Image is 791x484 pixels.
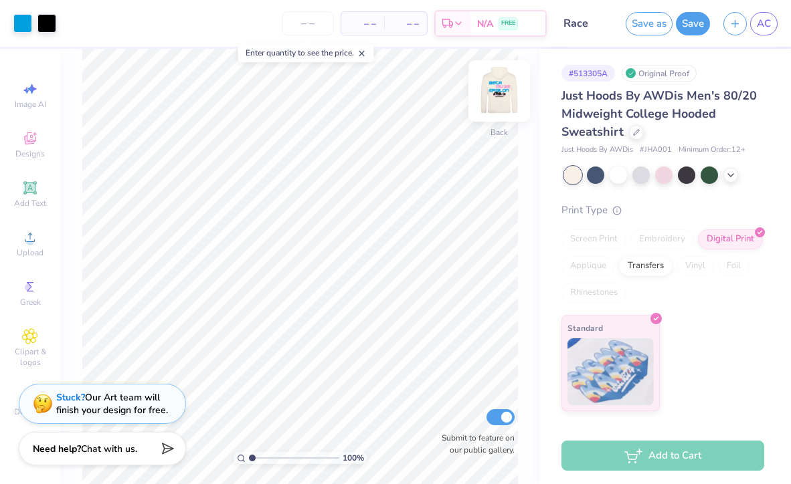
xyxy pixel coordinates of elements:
input: Untitled Design [553,10,619,37]
span: 100 % [343,452,364,464]
span: Standard [567,321,603,335]
span: Clipart & logos [7,346,54,368]
div: Screen Print [561,229,626,249]
span: Designs [15,148,45,159]
span: Just Hoods By AWDis [561,144,633,156]
div: Embroidery [630,229,694,249]
button: Save [676,12,710,35]
img: Standard [567,338,654,405]
div: Back [491,126,508,138]
span: Decorate [14,406,46,417]
strong: Stuck? [56,391,85,404]
img: Back [472,64,526,118]
div: Original Proof [622,65,697,82]
span: AC [757,16,771,31]
button: Save as [626,12,673,35]
span: Chat with us. [81,443,137,455]
div: Transfers [619,256,673,276]
div: Our Art team will finish your design for free. [56,391,168,416]
span: – – [392,17,419,31]
div: Applique [561,256,615,276]
div: Foil [718,256,750,276]
span: Add Text [14,198,46,209]
div: Digital Print [698,229,763,249]
span: Just Hoods By AWDis Men's 80/20 Midweight College Hooded Sweatshirt [561,88,757,140]
div: Enter quantity to see the price. [238,43,374,62]
div: # 513305A [561,65,615,82]
span: – – [349,17,376,31]
span: Image AI [15,99,46,110]
div: Print Type [561,203,764,218]
span: Greek [20,297,41,308]
a: AC [750,12,778,35]
div: Vinyl [677,256,714,276]
strong: Need help? [33,443,81,455]
div: Rhinestones [561,283,626,303]
label: Submit to feature on our public gallery. [434,432,515,456]
span: FREE [501,19,515,28]
span: Upload [17,247,43,258]
span: Minimum Order: 12 + [679,144,745,156]
input: – – [282,11,334,35]
span: # JHA001 [640,144,672,156]
span: N/A [477,17,493,31]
